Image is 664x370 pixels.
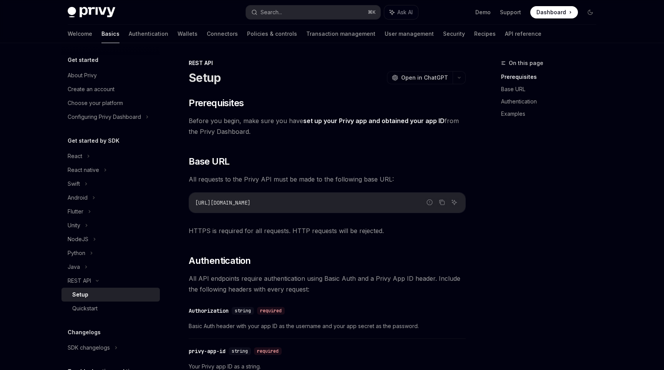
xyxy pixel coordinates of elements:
[232,348,248,354] span: string
[68,55,98,65] h5: Get started
[61,288,160,302] a: Setup
[68,165,99,175] div: React native
[505,25,541,43] a: API reference
[68,207,83,216] div: Flutter
[189,115,466,137] span: Before you begin, make sure you have from the Privy Dashboard.
[501,95,603,108] a: Authentication
[449,197,459,207] button: Ask AI
[475,8,491,16] a: Demo
[72,290,88,299] div: Setup
[536,8,566,16] span: Dashboard
[247,25,297,43] a: Policies & controls
[68,248,85,258] div: Python
[501,71,603,83] a: Prerequisites
[68,136,120,145] h5: Get started by SDK
[101,25,120,43] a: Basics
[68,98,123,108] div: Choose your platform
[261,8,282,17] div: Search...
[189,59,466,67] div: REST API
[189,225,466,236] span: HTTPS is required for all requests. HTTP requests will be rejected.
[303,117,445,125] a: set up your Privy app and obtained your app ID
[189,347,226,355] div: privy-app-id
[189,307,229,315] div: Authorization
[387,71,453,84] button: Open in ChatGPT
[401,74,448,82] span: Open in ChatGPT
[68,25,92,43] a: Welcome
[189,273,466,295] span: All API endpoints require authentication using Basic Auth and a Privy App ID header. Include the ...
[368,9,376,15] span: ⌘ K
[195,199,251,206] span: [URL][DOMAIN_NAME]
[68,179,80,188] div: Swift
[385,25,434,43] a: User management
[68,328,101,337] h5: Changelogs
[68,276,91,285] div: REST API
[306,25,375,43] a: Transaction management
[443,25,465,43] a: Security
[72,304,98,313] div: Quickstart
[178,25,198,43] a: Wallets
[68,193,88,202] div: Android
[189,155,229,168] span: Base URL
[189,97,244,109] span: Prerequisites
[68,235,88,244] div: NodeJS
[509,58,543,68] span: On this page
[61,302,160,315] a: Quickstart
[254,347,282,355] div: required
[397,8,413,16] span: Ask AI
[68,112,141,122] div: Configuring Privy Dashboard
[425,197,435,207] button: Report incorrect code
[500,8,521,16] a: Support
[501,83,603,95] a: Base URL
[584,6,596,18] button: Toggle dark mode
[189,255,251,267] span: Authentication
[61,96,160,110] a: Choose your platform
[257,307,285,315] div: required
[68,7,115,18] img: dark logo
[61,82,160,96] a: Create an account
[68,343,110,352] div: SDK changelogs
[246,5,380,19] button: Search...⌘K
[68,152,82,161] div: React
[235,308,251,314] span: string
[474,25,496,43] a: Recipes
[129,25,168,43] a: Authentication
[68,71,97,80] div: About Privy
[68,85,115,94] div: Create an account
[61,68,160,82] a: About Privy
[189,71,221,85] h1: Setup
[437,197,447,207] button: Copy the contents from the code block
[189,322,466,331] span: Basic Auth header with your app ID as the username and your app secret as the password.
[384,5,418,19] button: Ask AI
[530,6,578,18] a: Dashboard
[189,174,466,185] span: All requests to the Privy API must be made to the following base URL:
[68,262,80,272] div: Java
[207,25,238,43] a: Connectors
[501,108,603,120] a: Examples
[68,221,80,230] div: Unity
